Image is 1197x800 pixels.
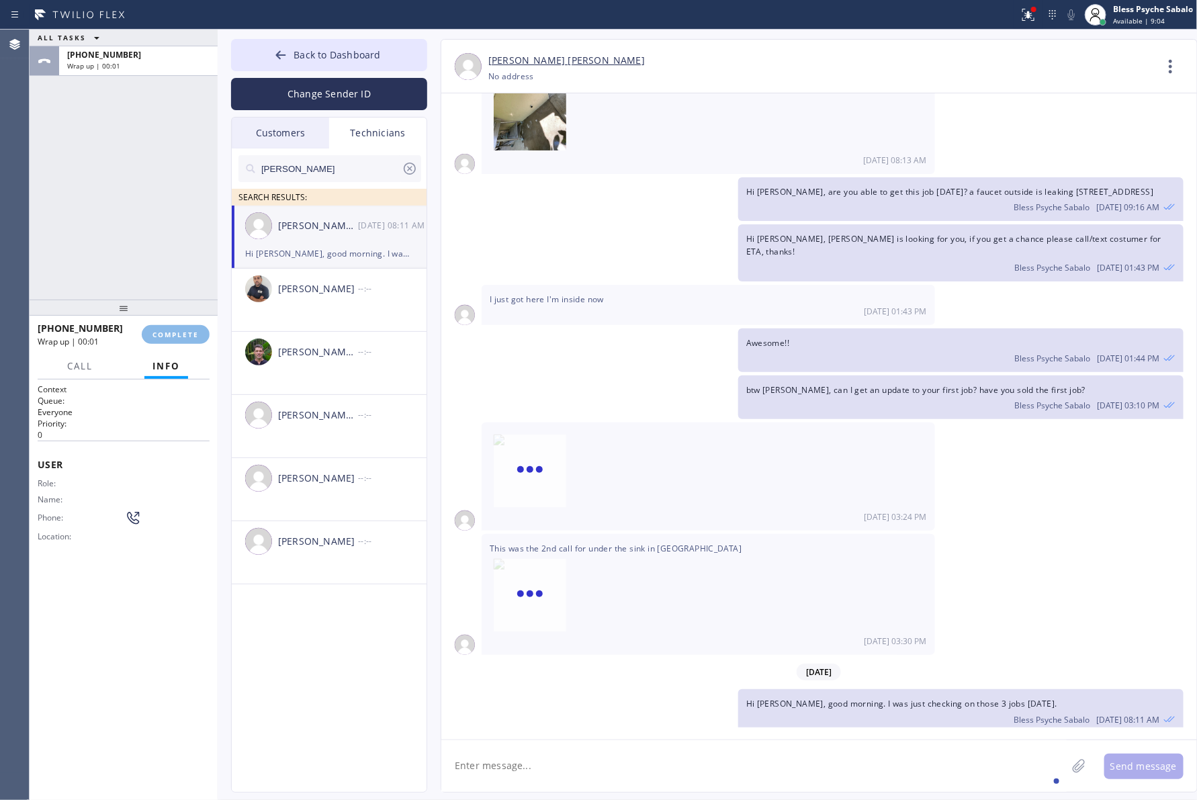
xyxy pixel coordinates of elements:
span: Wrap up | 00:01 [67,61,120,71]
img: user.png [455,635,475,655]
span: Bless Psyche Sabalo [1015,400,1091,411]
div: [PERSON_NAME] [PERSON_NAME] [278,345,358,360]
span: [DATE] 03:30 PM [864,635,927,647]
a: [PERSON_NAME] [PERSON_NAME] [488,53,645,69]
button: Info [144,353,188,380]
div: [PERSON_NAME] [278,281,358,297]
span: User [38,458,210,471]
span: Available | 9:04 [1113,16,1165,26]
div: --:-- [358,470,428,486]
h1: Context [38,384,210,395]
span: This was the 2nd call for under the sink in [GEOGRAPHIC_DATA] [490,543,927,635]
div: --:-- [358,533,428,549]
img: 4b778a4d04238202574b789e160fa72b.jpg [245,339,272,365]
span: Role: [38,478,73,488]
div: [PERSON_NAME] [278,534,358,549]
input: Search [260,155,402,182]
div: Technicians [329,118,427,148]
div: [PERSON_NAME] [PERSON_NAME] [278,408,358,423]
span: Awesome!! [746,337,790,349]
span: Info [152,360,180,372]
span: [DATE] 03:10 PM [1098,400,1160,411]
span: [PHONE_NUMBER] [67,49,141,60]
div: No address [488,69,534,84]
button: Send message [1104,754,1184,779]
span: I just got here I'm inside now [490,294,604,305]
button: ALL TASKS [30,30,113,46]
h2: Priority: [38,418,210,429]
h2: Queue: [38,395,210,406]
p: Everyone [38,406,210,418]
img: MEbdc999e395ea46b48d84af9b34fad2d4 [494,78,574,150]
span: btw [PERSON_NAME], can I get an update to your first job? have you sold the first job? [746,384,1085,396]
span: Bless Psyche Sabalo [1014,202,1090,213]
img: user.png [245,212,272,239]
div: Customers [232,118,329,148]
span: COMPLETE [152,330,199,339]
span: Wrap up | 00:01 [38,336,99,347]
span: Phone: [38,513,68,523]
span: Location: [38,531,73,541]
span: [DATE] 08:11 AM [1097,714,1160,725]
span: Hi [PERSON_NAME], good morning. I was just checking on those 3 jobs [DATE]. [746,698,1057,709]
img: user.png [245,402,272,429]
span: Bless Psyche Sabalo [1014,714,1090,725]
img: user.png [245,465,272,492]
div: 08/08/2025 9:10 AM [738,375,1184,419]
span: SEARCH RESULTS: [238,191,307,203]
div: 08/08/2025 9:13 AM [482,66,935,174]
div: 08/12/2025 9:11 AM [358,218,428,233]
div: [PERSON_NAME] [278,471,358,486]
img: c9a1ca6f8e21272a3edf4e06ba542b8e.jpg [245,275,272,302]
span: ALL TASKS [38,33,86,42]
button: Change Sender ID [231,78,427,110]
span: [DATE] 01:43 PM [864,306,927,317]
span: [DATE] 03:24 PM [864,511,927,523]
div: 08/08/2025 9:43 AM [482,285,935,325]
div: Bless Psyche Sabalo [1113,3,1193,15]
button: Call [59,353,101,380]
div: --:-- [358,281,428,296]
span: Back to Dashboard [294,48,380,61]
div: [PERSON_NAME] [PERSON_NAME] [278,218,358,234]
div: 08/08/2025 9:16 AM [738,177,1184,221]
span: Bless Psyche Sabalo [1015,262,1091,273]
span: Name: [38,494,73,504]
img: user.png [245,528,272,555]
span: Hi [PERSON_NAME], are you able to get this job [DATE]? a faucet outside is leaking [STREET_ADDRESS] [746,186,1154,197]
img: user.png [455,510,475,531]
img: user.png [455,154,475,174]
div: --:-- [358,407,428,423]
img: user.png [455,305,475,325]
div: Hi [PERSON_NAME], good morning. I was just checking on those 3 jobs [DATE]. [245,246,413,261]
span: [PHONE_NUMBER] [38,322,123,335]
div: 08/08/2025 9:43 AM [738,224,1184,281]
img: user.png [455,53,482,80]
button: COMPLETE [142,325,210,344]
div: 08/08/2025 9:30 AM [482,534,935,655]
div: 08/08/2025 9:44 AM [738,328,1184,372]
span: [DATE] 01:44 PM [1098,353,1160,364]
span: Bless Psyche Sabalo [1015,353,1091,364]
span: Hi [PERSON_NAME], [PERSON_NAME] is looking for you, if you get a chance please call/text costumer... [746,233,1161,257]
button: Back to Dashboard [231,39,427,71]
div: 08/08/2025 9:24 AM [482,423,935,531]
button: Mute [1062,5,1081,24]
div: --:-- [358,344,428,359]
span: [DATE] 09:16 AM [1097,202,1160,213]
p: 0 [38,429,210,441]
div: 08/12/2025 9:11 AM [738,689,1184,733]
span: Call [67,360,93,372]
span: [DATE] 01:43 PM [1098,262,1160,273]
span: [DATE] 08:13 AM [864,154,927,166]
span: [DATE] [797,664,841,680]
